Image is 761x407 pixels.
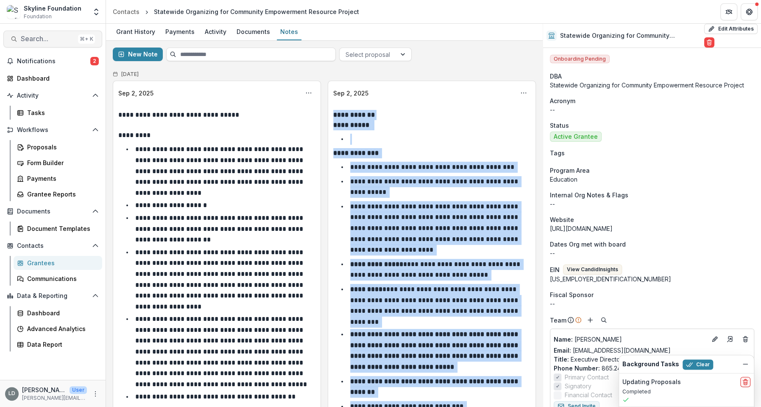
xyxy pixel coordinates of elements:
[27,190,95,199] div: Grantee Reports
[27,108,95,117] div: Tasks
[277,25,301,38] div: Notes
[550,299,754,308] div: --
[17,126,89,134] span: Workflows
[3,89,102,102] button: Open Activity
[554,335,706,344] a: Name: [PERSON_NAME]
[8,391,15,396] div: Lisa Dinh
[14,106,102,120] a: Tasks
[565,382,591,390] span: Signatory
[3,205,102,218] button: Open Documents
[14,322,102,336] a: Advanced Analytics
[585,315,595,325] button: Add
[27,274,95,283] div: Communications
[233,24,273,40] a: Documents
[233,25,273,38] div: Documents
[201,25,230,38] div: Activity
[550,105,754,114] p: --
[3,31,102,48] button: Search...
[14,222,102,236] a: Document Templates
[550,166,590,175] span: Program Area
[113,25,159,38] div: Grant History
[740,334,750,344] button: Deletes
[550,316,566,325] p: Team
[550,249,754,258] p: --
[162,24,198,40] a: Payments
[109,6,362,18] nav: breadcrumb
[27,309,95,317] div: Dashboard
[24,13,52,20] span: Foundation
[90,3,102,20] button: Open entity switcher
[17,58,90,65] span: Notifications
[154,7,359,16] div: Statewide Organizing for Community Empowerment Resource Project
[554,347,571,354] span: Email:
[741,3,758,20] button: Get Help
[113,24,159,40] a: Grant History
[3,123,102,137] button: Open Workflows
[550,275,754,283] div: [US_EMPLOYER_IDENTIFICATION_NUMBER]
[27,158,95,167] div: Form Builder
[554,346,671,355] a: Email: [EMAIL_ADDRESS][DOMAIN_NAME]
[17,74,95,83] div: Dashboard
[14,140,102,154] a: Proposals
[550,175,754,184] p: Education
[333,89,368,98] div: Sep 2, 2025
[277,24,301,40] a: Notes
[550,290,594,299] span: Fiscal Sponsor
[704,37,714,48] button: Delete
[554,335,706,344] p: [PERSON_NAME]
[27,340,95,349] div: Data Report
[118,89,153,98] div: Sep 2, 2025
[17,242,89,250] span: Contacts
[14,337,102,351] a: Data Report
[550,199,754,208] p: --
[554,133,598,140] span: Active Grantee
[622,388,750,396] p: Completed
[162,25,198,38] div: Payments
[550,225,613,232] a: [URL][DOMAIN_NAME]
[554,365,600,372] span: Phone Number :
[554,336,573,343] span: Name :
[27,258,95,267] div: Grantees
[27,324,95,333] div: Advanced Analytics
[554,364,750,373] p: 865.249.7488
[565,373,609,382] span: Primary Contact
[550,215,574,224] span: Website
[565,390,612,399] span: Financial Contact
[121,71,139,77] h2: [DATE]
[704,24,758,34] button: Edit Attributes
[14,256,102,270] a: Grantees
[109,6,143,18] a: Contacts
[78,34,95,44] div: ⌘ + K
[7,5,20,19] img: Skyline Foundation
[517,86,530,100] button: Options
[550,96,575,105] span: Acronym
[27,174,95,183] div: Payments
[27,224,95,233] div: Document Templates
[550,121,569,130] span: Status
[14,187,102,201] a: Grantee Reports
[683,359,713,370] button: Clear
[740,359,750,369] button: Dismiss
[723,332,737,346] a: Go to contact
[24,4,81,13] div: Skyline Foundation
[302,86,315,100] button: Options
[563,264,622,275] button: View CandidInsights
[599,315,609,325] button: Search
[113,7,139,16] div: Contacts
[560,32,701,39] h2: Statewide Organizing for Community Empowerment Resource Project
[21,35,75,43] span: Search...
[17,208,89,215] span: Documents
[14,156,102,170] a: Form Builder
[554,356,569,363] span: Title :
[113,48,163,61] button: New Note
[3,54,102,68] button: Notifications2
[14,272,102,286] a: Communications
[70,386,87,394] p: User
[740,377,750,387] button: delete
[22,385,66,394] p: [PERSON_NAME]
[27,143,95,152] div: Proposals
[14,306,102,320] a: Dashboard
[550,240,626,249] span: Dates Org met with board
[550,81,754,90] div: Statewide Organizing for Community Empowerment Resource Project
[90,389,100,399] button: More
